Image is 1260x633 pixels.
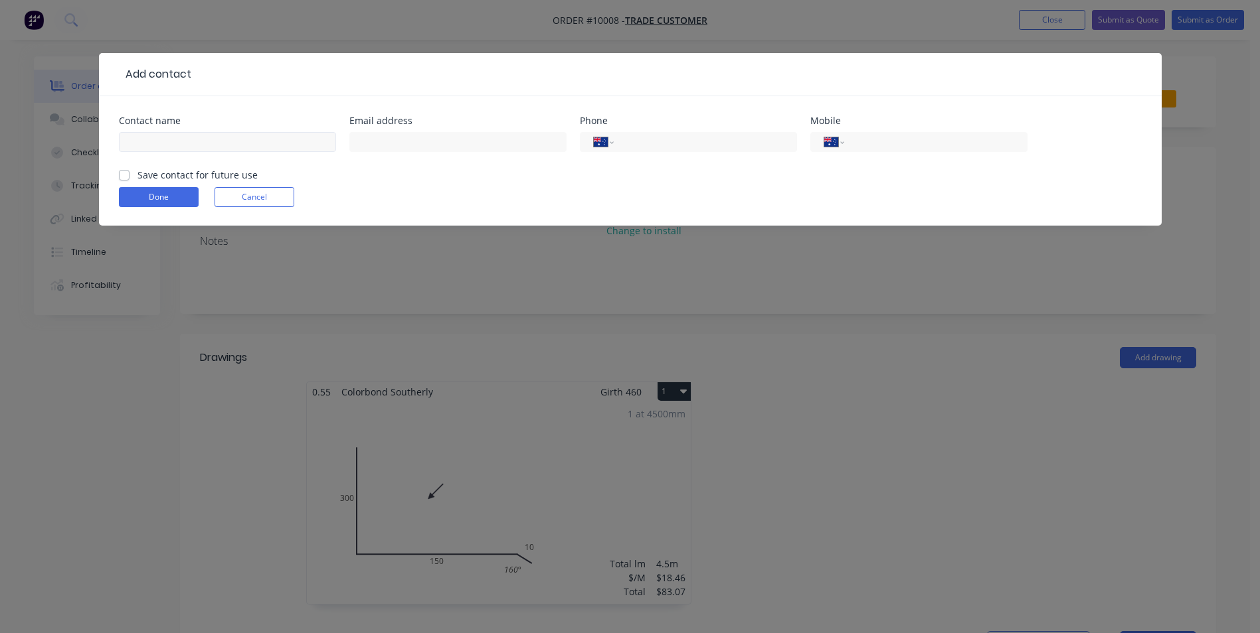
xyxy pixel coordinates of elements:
[349,116,567,125] div: Email address
[810,116,1028,125] div: Mobile
[119,66,191,82] div: Add contact
[137,168,258,182] label: Save contact for future use
[119,187,199,207] button: Done
[215,187,294,207] button: Cancel
[119,116,336,125] div: Contact name
[580,116,797,125] div: Phone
